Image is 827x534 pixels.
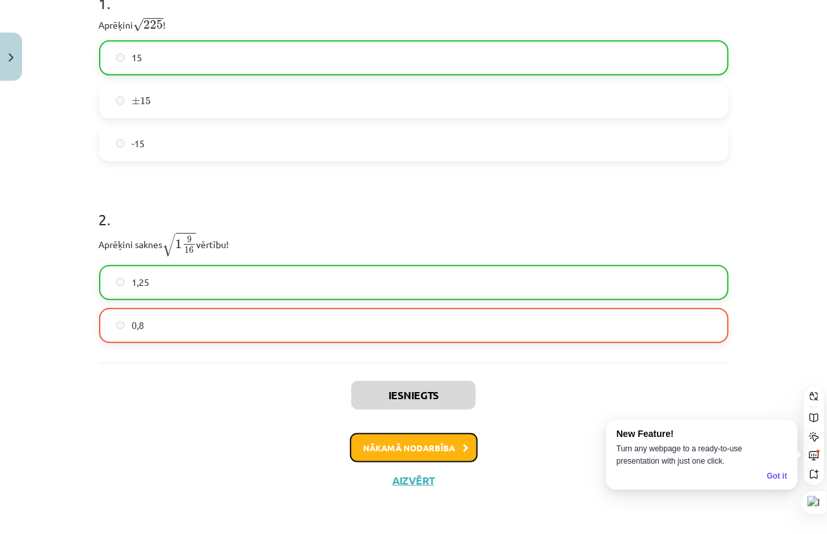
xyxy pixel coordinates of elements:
p: Aprēķini ! [99,16,729,33]
span: √ [134,18,144,32]
button: Aizvērt [389,474,439,487]
span: √ [163,233,176,257]
p: Aprēķini saknes vērtību! [99,232,729,257]
span: 16 [184,247,194,253]
span: 9 [187,236,192,243]
button: Nākamā nodarbība [350,433,478,463]
input: 15 [116,53,124,62]
span: 15 [132,51,143,64]
span: ± [132,97,141,105]
h1: 2 . [99,188,729,228]
span: 225 [144,20,164,29]
input: 0,8 [116,321,124,330]
span: 1,25 [132,275,150,289]
span: 15 [141,97,151,105]
input: -15 [116,139,124,148]
button: Iesniegts [351,381,476,410]
img: icon-close-lesson-0947bae3869378f0d4975bcd49f059093ad1ed9edebbc8119c70593378902aed.svg [8,53,14,62]
span: 1 [176,240,182,249]
span: -15 [132,137,145,150]
span: 0,8 [132,318,145,332]
input: 1,25 [116,278,124,287]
